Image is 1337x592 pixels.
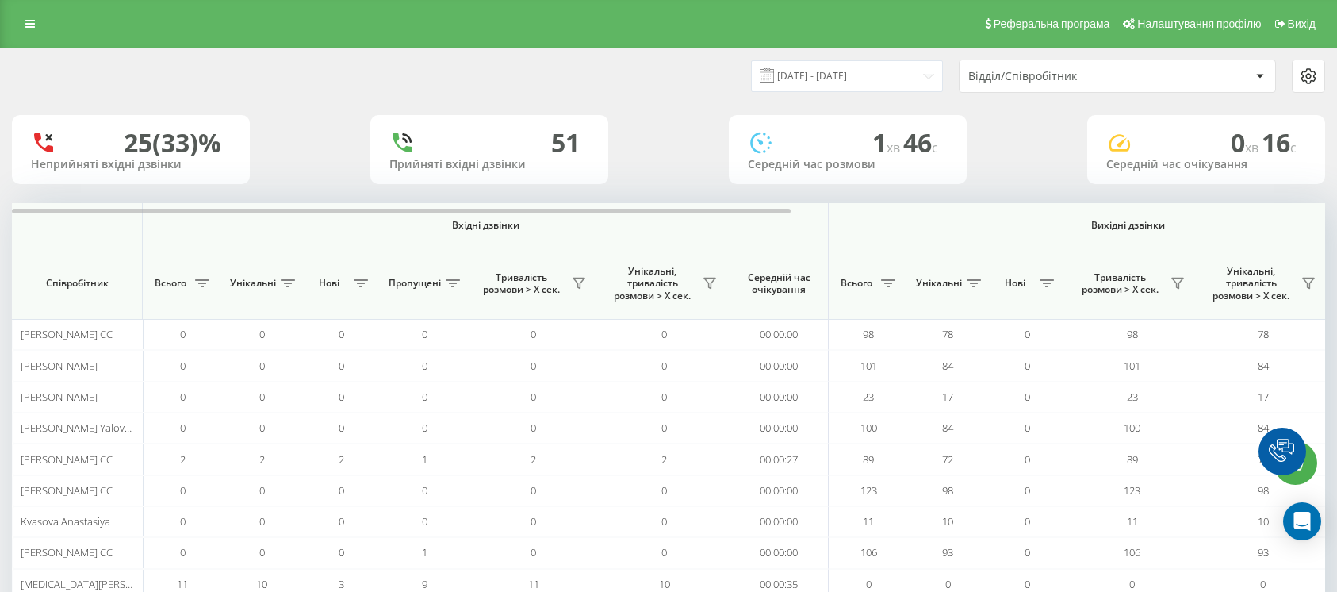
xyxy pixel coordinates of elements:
span: 98 [1127,327,1138,341]
td: 00:00:00 [730,506,829,537]
span: c [1290,139,1297,156]
div: 25 (33)% [124,128,221,158]
span: 0 [339,390,344,404]
div: Неприйняті вхідні дзвінки [31,158,231,171]
span: Нові [309,277,349,290]
td: 00:00:00 [730,350,829,381]
span: 23 [863,390,874,404]
span: 98 [1258,483,1269,498]
span: 0 [531,421,536,435]
span: 0 [1129,577,1135,591]
span: 0 [422,421,427,435]
span: 0 [1025,483,1030,498]
span: 3 [339,577,344,591]
span: 1 [872,125,903,160]
span: 0 [180,327,186,341]
span: 10 [256,577,267,591]
td: 00:00:00 [730,413,829,444]
span: 0 [531,390,536,404]
span: хв [1245,139,1262,156]
span: 0 [661,327,667,341]
span: 0 [180,390,186,404]
span: 17 [1258,390,1269,404]
span: Співробітник [25,277,128,290]
span: Тривалість розмови > Х сек. [476,271,567,296]
div: Відділ/Співробітник [968,70,1158,83]
span: 0 [259,421,265,435]
span: 84 [942,421,953,435]
span: Вхідні дзвінки [184,219,787,232]
span: 123 [1124,483,1140,498]
span: Унікальні [230,277,276,290]
span: 0 [259,390,265,404]
span: 106 [860,545,877,559]
span: [PERSON_NAME] [21,390,98,404]
span: 2 [259,452,265,467]
span: 0 [422,327,427,341]
div: 51 [551,128,580,158]
span: 93 [942,545,953,559]
span: 0 [1025,421,1030,435]
span: 11 [1127,514,1138,529]
span: 0 [180,545,186,559]
span: 0 [259,359,265,373]
span: [PERSON_NAME] CC [21,483,113,498]
span: [PERSON_NAME] CC [21,327,113,341]
span: 0 [259,327,265,341]
span: 0 [180,359,186,373]
td: 00:00:27 [730,444,829,475]
span: 0 [180,514,186,529]
span: Унікальні, тривалість розмови > Х сек. [1205,265,1297,302]
span: 98 [863,327,874,341]
span: 0 [339,545,344,559]
span: Середній час очікування [741,271,816,296]
span: 98 [942,483,953,498]
span: Kvasova Anastasiya [21,514,110,529]
span: 0 [661,390,667,404]
span: 93 [1258,545,1269,559]
span: Унікальні, тривалість розмови > Х сек. [607,265,698,302]
span: 11 [528,577,539,591]
div: Середній час розмови [748,158,948,171]
span: 16 [1262,125,1297,160]
span: 11 [863,514,874,529]
span: 84 [1258,421,1269,435]
span: 1 [422,452,427,467]
span: 0 [1025,545,1030,559]
span: 0 [1260,577,1266,591]
span: 0 [422,483,427,498]
span: 2 [661,452,667,467]
span: 0 [422,359,427,373]
div: Прийняті вхідні дзвінки [389,158,589,171]
span: 101 [1124,359,1140,373]
span: 2 [180,452,186,467]
span: 0 [661,483,667,498]
span: Унікальні [916,277,962,290]
span: 0 [259,514,265,529]
span: 0 [339,514,344,529]
span: 0 [661,421,667,435]
span: [PERSON_NAME] CC [21,452,113,467]
span: 0 [531,514,536,529]
span: 0 [1025,514,1030,529]
span: 23 [1127,390,1138,404]
span: [PERSON_NAME] [21,359,98,373]
span: Тривалість розмови > Х сек. [1075,271,1166,296]
span: 0 [531,483,536,498]
span: 0 [259,545,265,559]
span: 0 [1025,452,1030,467]
span: Нові [995,277,1035,290]
span: 89 [1127,452,1138,467]
span: [MEDICAL_DATA][PERSON_NAME] CC [21,577,190,591]
td: 00:00:00 [730,475,829,506]
div: Open Intercom Messenger [1283,502,1321,540]
span: 0 [866,577,872,591]
td: 00:00:00 [730,382,829,413]
span: c [932,139,938,156]
span: 0 [661,545,667,559]
span: 2 [531,452,536,467]
span: 10 [1258,514,1269,529]
span: 1 [422,545,427,559]
span: 123 [860,483,877,498]
span: 106 [1124,545,1140,559]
